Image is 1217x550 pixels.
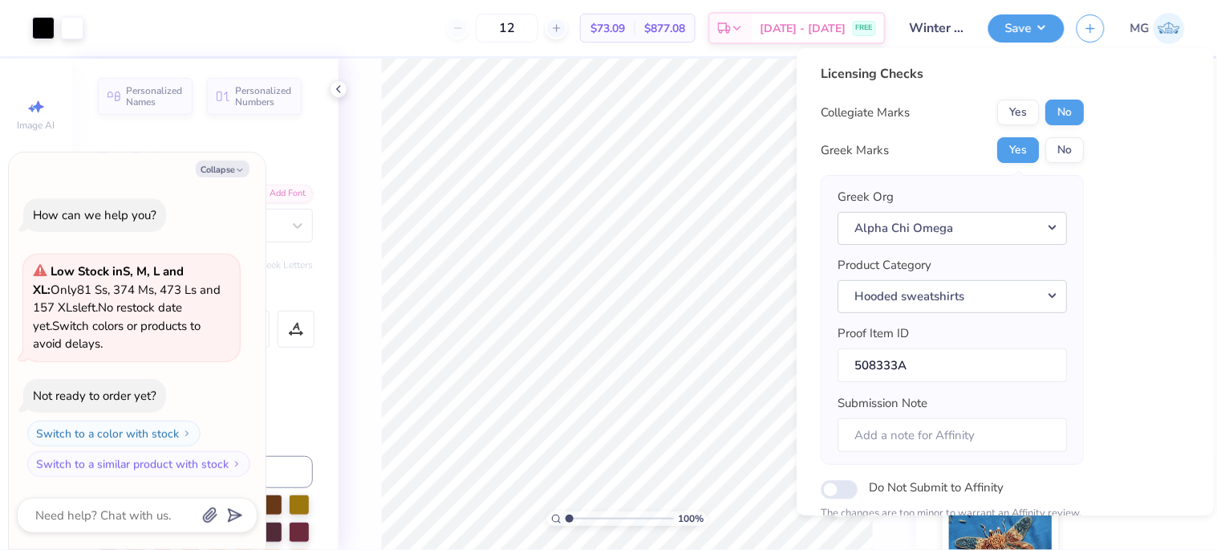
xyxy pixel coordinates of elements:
span: $73.09 [590,20,625,37]
span: Only 81 Ss, 374 Ms, 473 Ls and 157 XLs left. Switch colors or products to avoid delays. [33,263,221,352]
div: Text Tool [98,147,313,169]
button: No [1045,137,1084,163]
span: $877.08 [644,20,685,37]
img: Switch to a color with stock [182,429,192,438]
div: Add Font [249,185,313,203]
button: Yes [997,100,1039,125]
span: Personalized Numbers [235,85,292,108]
input: – – [476,14,538,43]
button: Alpha Chi Omega [838,212,1067,245]
span: MG [1130,19,1150,38]
label: Greek Org [838,188,894,206]
div: Not ready to order yet? [33,388,156,404]
label: Submission Note [838,394,927,413]
label: Product Category [838,256,931,275]
button: Switch to a similar product with stock [27,451,250,477]
label: Do Not Submit to Affinity [869,477,1004,498]
input: Add a note for Affinity [838,418,1067,453]
label: Proof Item ID [838,324,909,343]
div: Greek Marks [821,141,889,160]
span: Personalized Names [126,85,183,108]
span: FREE [856,22,873,34]
button: No [1045,100,1084,125]
button: Hooded sweatshirts [838,280,1067,313]
div: How can we help you? [33,207,156,223]
p: The changes are too minor to warrant an Affinity review. [821,506,1084,522]
button: Switch to a color with stock [27,421,201,446]
div: Licensing Checks [821,64,1084,84]
span: No restock date yet. [33,299,182,334]
button: Collapse [196,161,249,177]
div: Collegiate Marks [821,104,910,122]
img: Switch to a similar product with stock [232,459,241,469]
img: Michael Galon [1154,13,1185,44]
button: Save [988,14,1065,43]
strong: Low Stock in S, M, L and XL : [33,263,184,298]
input: Untitled Design [898,12,976,44]
span: 100 % [678,511,704,526]
button: Yes [997,137,1039,163]
span: Image AI [18,119,55,132]
span: [DATE] - [DATE] [760,20,846,37]
a: MG [1130,13,1185,44]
